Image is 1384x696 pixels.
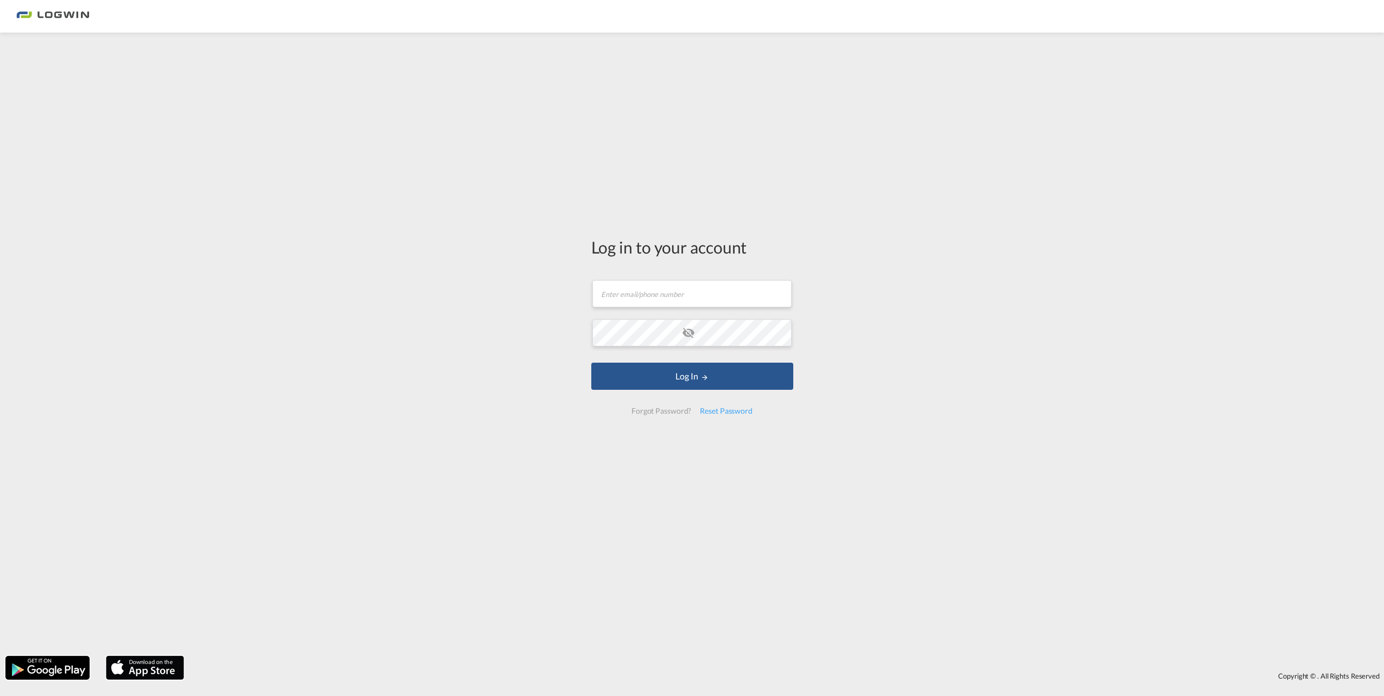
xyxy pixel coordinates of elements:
[591,363,793,390] button: LOGIN
[591,236,793,258] div: Log in to your account
[696,401,757,421] div: Reset Password
[682,326,695,339] md-icon: icon-eye-off
[16,4,90,29] img: bc73a0e0d8c111efacd525e4c8ad7d32.png
[105,655,185,681] img: apple.png
[627,401,696,421] div: Forgot Password?
[189,667,1384,685] div: Copyright © . All Rights Reserved
[4,655,91,681] img: google.png
[592,280,792,307] input: Enter email/phone number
